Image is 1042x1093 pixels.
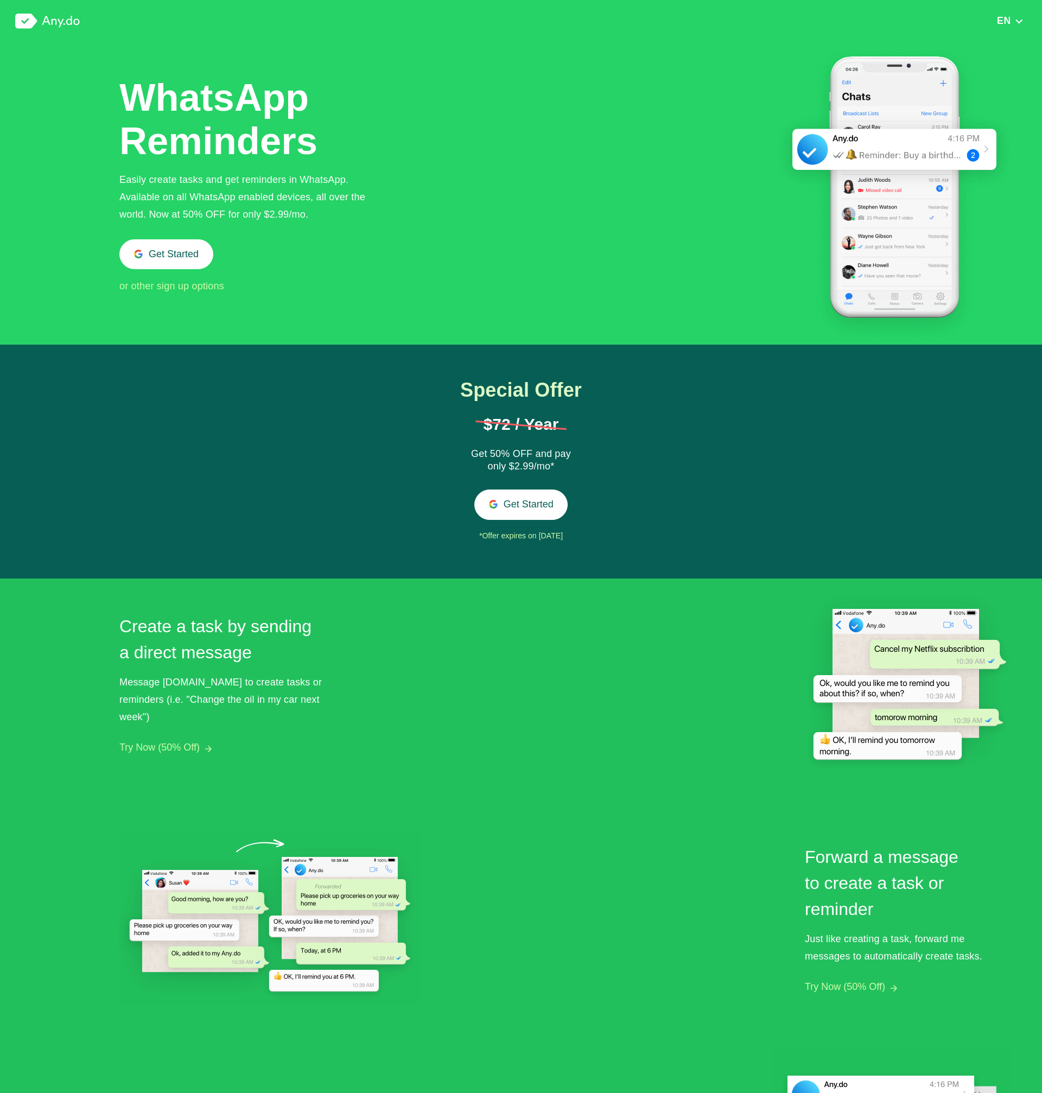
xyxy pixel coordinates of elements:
[436,379,606,401] h1: Special Offer
[474,490,568,519] button: Get Started
[119,76,320,163] h1: WhatsApp Reminders
[791,579,1011,787] img: Create a task in WhatsApp | WhatsApp Reminders
[805,981,885,993] button: Try Now (50% Off)
[997,15,1011,26] span: EN
[205,746,212,752] img: arrow
[475,416,567,433] h1: $72 / Year
[436,528,606,544] div: *Offer expires on [DATE]
[119,673,326,726] div: Message [DOMAIN_NAME] to create tasks or reminders (i.e. "Change the oil in my car next week")
[805,844,976,922] h2: Forward a message to create a task or reminder
[805,930,1011,965] div: Just like creating a task, forward me messages to automatically create tasks.
[778,42,1011,345] img: WhatsApp Tasks & Reminders
[119,239,213,269] button: Get Started
[119,171,383,223] div: Easily create tasks and get reminders in WhatsApp. Available on all WhatsApp enabled devices, all...
[119,613,320,665] h2: Create a task by sending a direct message
[119,281,224,291] span: or other sign up options
[119,742,200,753] button: Try Now (50% Off)
[119,831,421,1005] img: Forward a message | WhatsApp Reminders
[994,15,1027,27] button: EN
[15,14,80,29] img: logo
[467,448,575,474] div: Get 50% OFF and pay only $2.99/mo*
[1014,17,1024,25] img: down
[891,985,897,992] img: arrow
